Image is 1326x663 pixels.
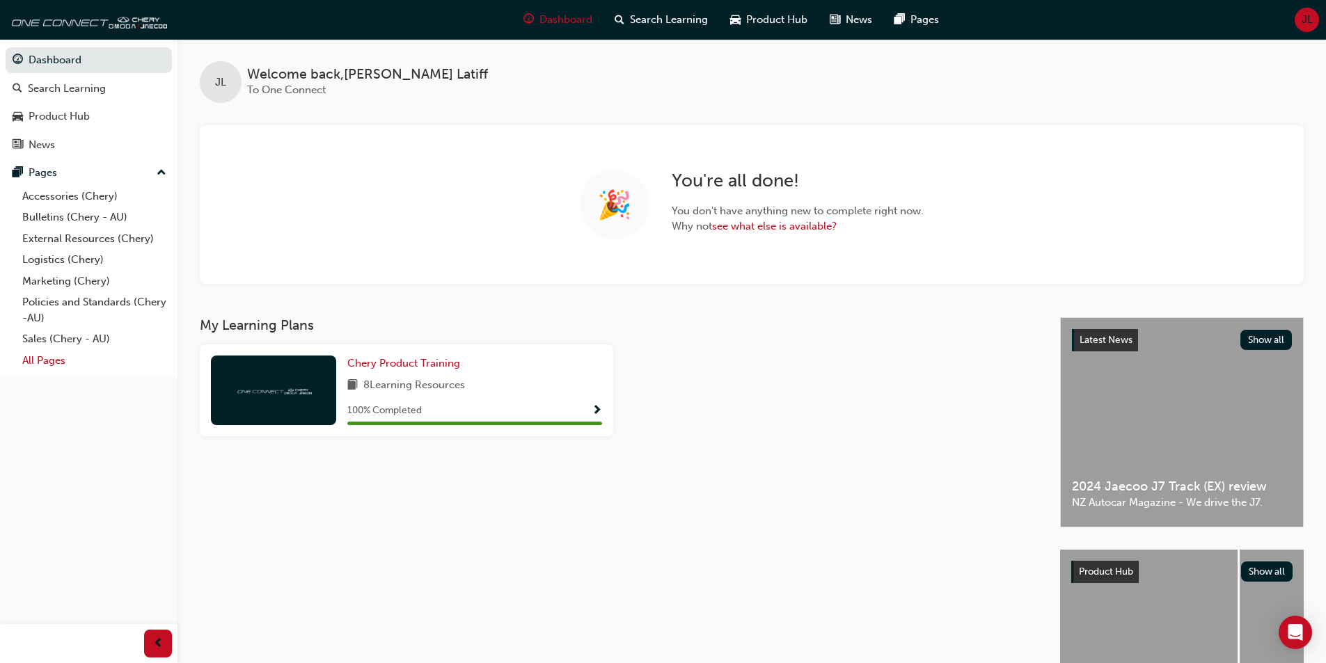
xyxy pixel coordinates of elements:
button: Pages [6,160,172,186]
div: Pages [29,165,57,181]
span: 8 Learning Resources [363,377,465,394]
span: Dashboard [539,12,592,28]
button: DashboardSearch LearningProduct HubNews [6,45,172,160]
a: External Resources (Chery) [17,228,172,250]
a: Bulletins (Chery - AU) [17,207,172,228]
span: Why not [672,218,924,234]
a: Product Hub [6,104,172,129]
span: up-icon [157,164,166,182]
span: 2024 Jaecoo J7 Track (EX) review [1072,479,1292,495]
span: Welcome back , [PERSON_NAME] Latiff [247,67,488,83]
a: car-iconProduct Hub [719,6,819,34]
a: Latest NewsShow all [1072,329,1292,351]
a: All Pages [17,350,172,372]
span: news-icon [13,139,23,152]
span: JL [215,74,226,90]
a: pages-iconPages [883,6,950,34]
a: News [6,132,172,158]
a: Accessories (Chery) [17,186,172,207]
span: News [846,12,872,28]
span: Product Hub [1079,566,1133,577]
a: guage-iconDashboard [512,6,603,34]
a: Marketing (Chery) [17,271,172,292]
span: Pages [910,12,939,28]
span: Latest News [1080,334,1132,346]
img: oneconnect [7,6,167,33]
span: prev-icon [153,635,164,653]
span: search-icon [615,11,624,29]
a: Search Learning [6,76,172,102]
a: news-iconNews [819,6,883,34]
a: search-iconSearch Learning [603,6,719,34]
img: oneconnect [235,383,312,397]
span: car-icon [730,11,741,29]
span: 100 % Completed [347,403,422,419]
span: Product Hub [746,12,807,28]
div: Search Learning [28,81,106,97]
span: book-icon [347,377,358,394]
span: You don ' t have anything new to complete right now. [672,203,924,219]
span: pages-icon [13,167,23,179]
a: Chery Product Training [347,356,466,372]
span: news-icon [830,11,840,29]
button: Show Progress [592,402,602,420]
a: see what else is available? [712,220,837,232]
span: pages-icon [894,11,905,29]
span: Chery Product Training [347,357,460,369]
a: Product HubShow all [1071,561,1293,583]
span: JL [1302,12,1313,28]
button: JL [1295,8,1319,32]
span: car-icon [13,111,23,123]
h3: My Learning Plans [200,317,1038,333]
span: NZ Autocar Magazine - We drive the J7. [1072,495,1292,511]
span: Show Progress [592,405,602,417]
span: search-icon [13,83,22,95]
span: 🎉 [597,197,632,213]
div: News [29,137,55,153]
span: Search Learning [630,12,708,28]
a: Logistics (Chery) [17,249,172,271]
a: Dashboard [6,47,172,73]
button: Show all [1240,330,1293,350]
h2: You ' re all done! [672,170,924,192]
span: guage-icon [13,54,23,67]
a: Latest NewsShow all2024 Jaecoo J7 Track (EX) reviewNZ Autocar Magazine - We drive the J7. [1060,317,1304,527]
a: Sales (Chery - AU) [17,328,172,350]
button: Show all [1241,561,1293,582]
div: Open Intercom Messenger [1279,616,1312,649]
a: Policies and Standards (Chery -AU) [17,291,172,328]
div: Product Hub [29,109,90,125]
span: To One Connect [247,83,326,96]
span: guage-icon [523,11,534,29]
